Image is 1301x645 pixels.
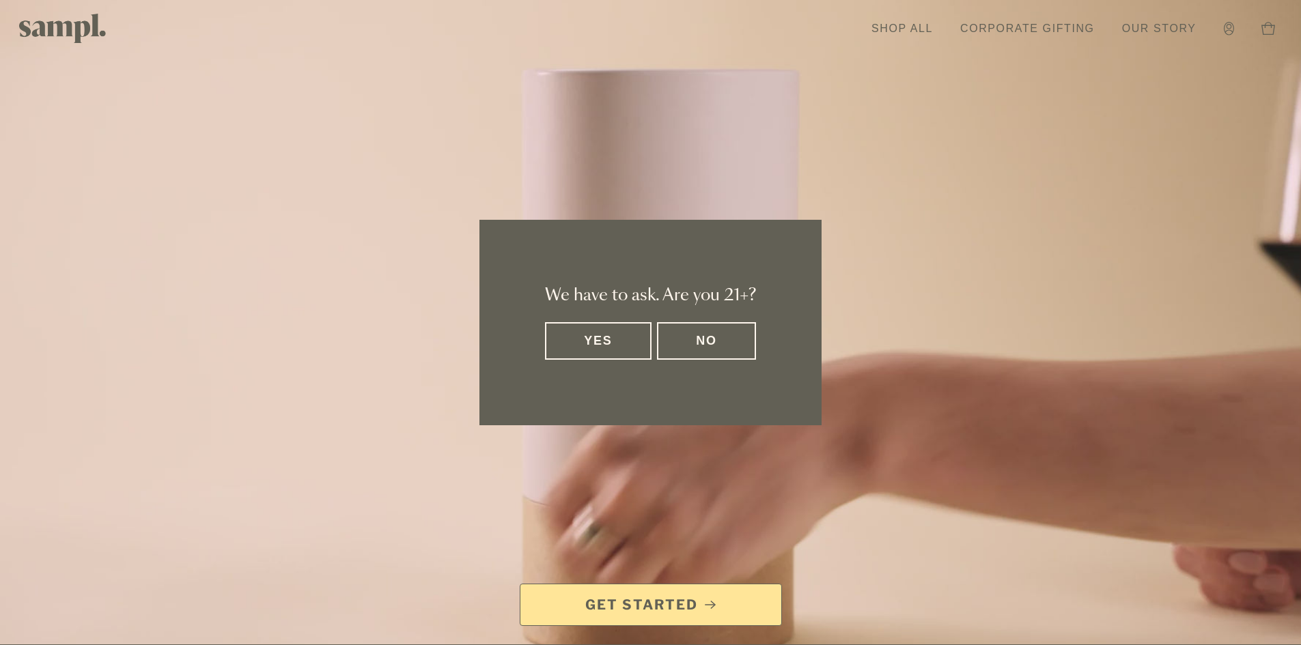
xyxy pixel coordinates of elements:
[1115,14,1203,44] a: Our Story
[953,14,1102,44] a: Corporate Gifting
[585,595,698,614] span: Get Started
[19,14,107,43] img: Sampl logo
[865,14,940,44] a: Shop All
[520,584,782,626] a: Get Started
